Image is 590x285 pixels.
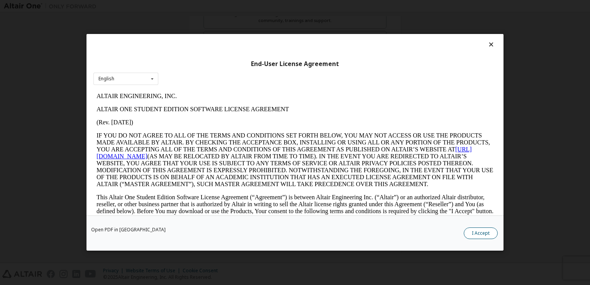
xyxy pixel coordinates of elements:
[3,29,400,36] p: (Rev. [DATE])
[3,16,400,23] p: ALTAIR ONE STUDENT EDITION SOFTWARE LICENSE AGREEMENT
[93,60,497,68] div: End-User License Agreement
[98,76,114,81] div: English
[3,56,378,70] a: [URL][DOMAIN_NAME]
[3,42,400,98] p: IF YOU DO NOT AGREE TO ALL OF THE TERMS AND CONDITIONS SET FORTH BELOW, YOU MAY NOT ACCESS OR USE...
[3,104,400,132] p: This Altair One Student Edition Software License Agreement (“Agreement”) is between Altair Engine...
[464,228,498,239] button: I Accept
[3,3,400,10] p: ALTAIR ENGINEERING, INC.
[91,228,166,232] a: Open PDF in [GEOGRAPHIC_DATA]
